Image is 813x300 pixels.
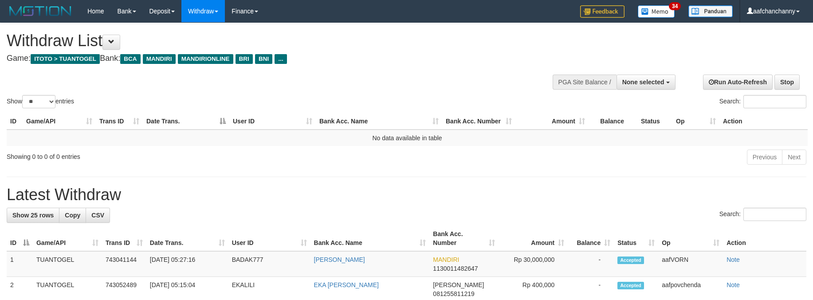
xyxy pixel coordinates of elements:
th: ID: activate to sort column descending [7,226,33,251]
span: CSV [91,212,104,219]
th: Status [637,113,672,130]
select: Showentries [22,95,55,108]
a: Stop [774,75,800,90]
th: Balance [589,113,637,130]
div: PGA Site Balance / [553,75,617,90]
label: Search: [719,95,806,108]
span: 34 [669,2,681,10]
a: Note [727,281,740,288]
a: Show 25 rows [7,208,59,223]
span: MANDIRI [143,54,176,64]
a: CSV [86,208,110,223]
a: Note [727,256,740,263]
th: Trans ID: activate to sort column ascending [102,226,146,251]
h1: Latest Withdraw [7,186,806,204]
span: Show 25 rows [12,212,54,219]
th: Op: activate to sort column ascending [658,226,723,251]
th: ID [7,113,23,130]
button: None selected [617,75,676,90]
img: panduan.png [688,5,733,17]
label: Search: [719,208,806,221]
a: [PERSON_NAME] [314,256,365,263]
span: BNI [255,54,272,64]
th: Date Trans.: activate to sort column descending [143,113,229,130]
th: User ID: activate to sort column ascending [228,226,310,251]
img: Button%20Memo.svg [638,5,675,18]
th: Game/API: activate to sort column ascending [33,226,102,251]
a: Run Auto-Refresh [703,75,773,90]
span: Copy 081255811219 to clipboard [433,290,474,297]
img: Feedback.jpg [580,5,624,18]
span: BCA [120,54,140,64]
th: Game/API: activate to sort column ascending [23,113,96,130]
th: Trans ID: activate to sort column ascending [96,113,143,130]
th: Status: activate to sort column ascending [614,226,658,251]
span: Copy 1130011482647 to clipboard [433,265,478,272]
h4: Game: Bank: [7,54,533,63]
div: Showing 0 to 0 of 0 entries [7,149,332,161]
td: 1 [7,251,33,277]
a: EKA [PERSON_NAME] [314,281,379,288]
th: Bank Acc. Number: activate to sort column ascending [429,226,499,251]
th: Balance: activate to sort column ascending [568,226,614,251]
span: MANDIRIONLINE [178,54,233,64]
span: BRI [236,54,253,64]
th: Action [723,226,806,251]
td: Rp 30,000,000 [499,251,568,277]
label: Show entries [7,95,74,108]
input: Search: [743,95,806,108]
th: Amount: activate to sort column ascending [515,113,589,130]
span: MANDIRI [433,256,459,263]
td: TUANTOGEL [33,251,102,277]
th: User ID: activate to sort column ascending [229,113,316,130]
a: Copy [59,208,86,223]
th: Op: activate to sort column ascending [672,113,719,130]
td: aafVORN [658,251,723,277]
td: [DATE] 05:27:16 [146,251,228,277]
th: Action [719,113,808,130]
span: ITOTO > TUANTOGEL [31,54,100,64]
span: Accepted [617,257,644,264]
h1: Withdraw List [7,32,533,50]
span: Copy [65,212,80,219]
td: - [568,251,614,277]
th: Date Trans.: activate to sort column ascending [146,226,228,251]
td: BADAK777 [228,251,310,277]
img: MOTION_logo.png [7,4,74,18]
td: No data available in table [7,130,808,146]
span: [PERSON_NAME] [433,281,484,288]
span: None selected [622,79,664,86]
td: 743041144 [102,251,146,277]
input: Search: [743,208,806,221]
th: Amount: activate to sort column ascending [499,226,568,251]
a: Next [782,150,806,165]
a: Previous [747,150,782,165]
th: Bank Acc. Number: activate to sort column ascending [442,113,515,130]
th: Bank Acc. Name: activate to sort column ascending [316,113,442,130]
th: Bank Acc. Name: activate to sort column ascending [310,226,430,251]
span: ... [275,54,287,64]
span: Accepted [617,282,644,289]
